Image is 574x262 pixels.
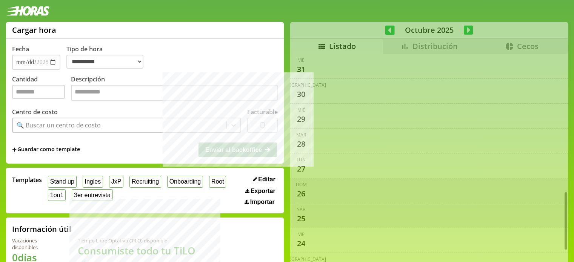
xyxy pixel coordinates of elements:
[78,237,199,244] div: Tiempo Libre Optativo (TiLO) disponible
[12,85,65,99] input: Cantidad
[247,108,278,116] label: Facturable
[12,75,71,103] label: Cantidad
[12,146,80,154] span: +Guardar como template
[12,237,60,251] div: Vacaciones disponibles
[12,108,58,116] label: Centro de costo
[251,188,275,195] span: Exportar
[250,199,275,205] span: Importar
[209,176,226,187] button: Root
[109,176,123,187] button: JxP
[71,75,278,103] label: Descripción
[71,85,278,101] textarea: Descripción
[243,187,278,195] button: Exportar
[167,176,203,187] button: Onboarding
[6,6,50,16] img: logotipo
[72,189,113,201] button: 3er entrevista
[12,25,56,35] h1: Cargar hora
[48,176,77,187] button: Stand up
[48,189,66,201] button: 1on1
[66,45,149,70] label: Tipo de hora
[66,55,143,69] select: Tipo de hora
[129,176,161,187] button: Recruiting
[12,176,42,184] span: Templates
[17,121,101,129] div: 🔍 Buscar un centro de costo
[12,224,71,234] h2: Información útil
[83,176,103,187] button: Ingles
[251,176,278,183] button: Editar
[12,146,17,154] span: +
[258,176,275,183] span: Editar
[12,45,29,53] label: Fecha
